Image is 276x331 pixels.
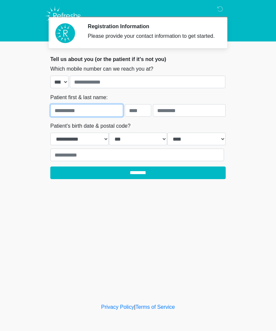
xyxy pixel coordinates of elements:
[101,304,134,310] a: Privacy Policy
[50,122,130,130] label: Patient's birth date & postal code?
[134,304,135,310] a: |
[50,94,108,101] label: Patient first & last name:
[135,304,175,310] a: Terms of Service
[55,23,75,43] img: Agent Avatar
[88,32,216,40] div: Please provide your contact information to get started.
[50,65,153,73] label: Which mobile number can we reach you at?
[50,56,226,62] h2: Tell us about you (or the patient if it's not you)
[44,5,84,27] img: Refresh RX Logo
